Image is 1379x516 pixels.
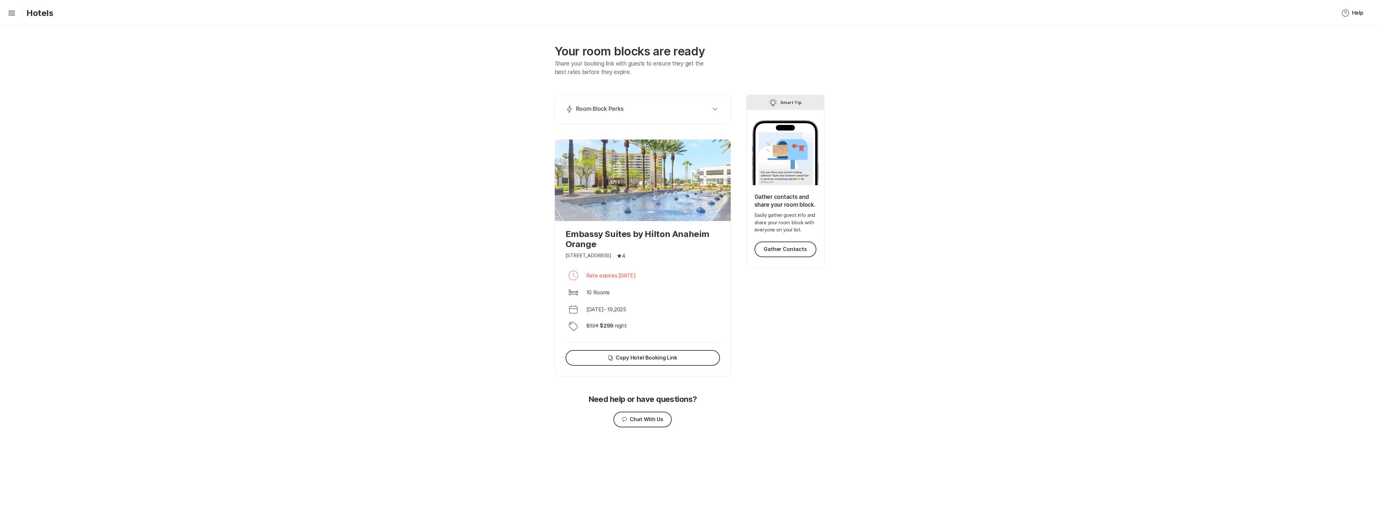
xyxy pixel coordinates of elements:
p: Easily gather guest info and share your room block with everyone on your list. [754,212,816,234]
p: Share your booking link with guests to ensure they get the best rates before they expire. [555,60,713,76]
p: Your room blocks are ready [555,44,731,58]
p: 10 Rooms [586,288,610,296]
p: 4 [622,252,625,260]
p: night [615,322,626,330]
p: Hotels [26,8,53,18]
p: Rate expires [DATE] [586,272,636,279]
p: Gather contacts and share your room block. [754,193,816,209]
p: $ 299 [600,322,613,330]
p: Embassy Suites by Hilton Anaheim Orange [566,229,720,249]
p: Need help or have questions? [588,395,697,404]
button: Gather Contacts [754,242,816,257]
p: [DATE] - 19 , 2025 [586,305,626,313]
p: [STREET_ADDRESS] [566,252,612,259]
p: Smart Tip [780,98,802,106]
button: Chat With Us [613,412,671,427]
p: $ 324 [586,322,598,330]
button: Help [1334,5,1371,21]
button: Copy Hotel Booking Link [566,350,720,366]
button: Room Block Perks [563,103,723,116]
p: Room Block Perks [576,105,624,113]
